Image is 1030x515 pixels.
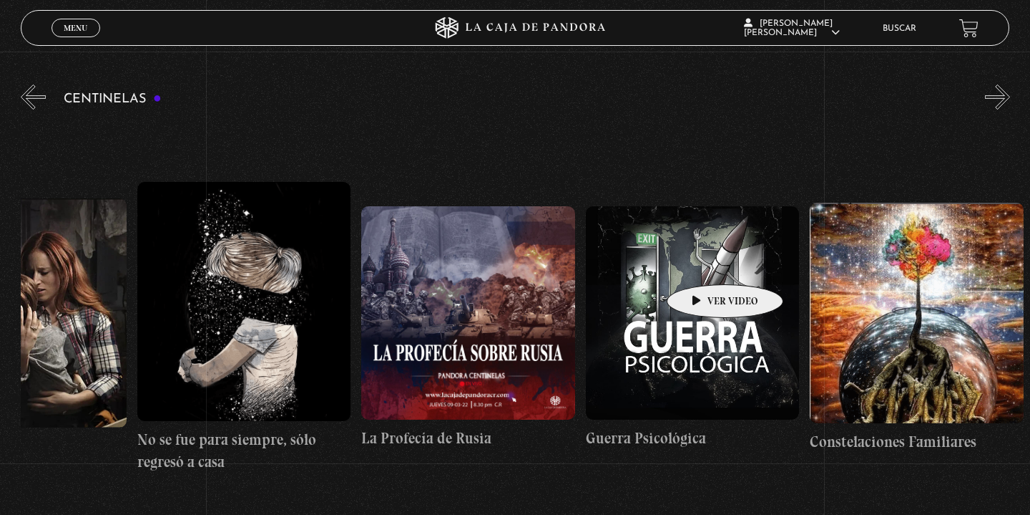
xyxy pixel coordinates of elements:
[810,430,1024,453] h4: Constelaciones Familiares
[21,85,46,110] button: Previous
[959,19,978,38] a: View your shopping cart
[59,36,93,46] span: Cerrar
[361,427,575,450] h4: La Profecía de Rusia
[985,85,1010,110] button: Next
[586,427,800,450] h4: Guerra Psicológica
[64,92,162,106] h3: Centinelas
[137,428,351,473] h4: No se fue para siempre, sólo regresó a casa
[744,19,840,37] span: [PERSON_NAME] [PERSON_NAME]
[883,24,916,33] a: Buscar
[64,24,87,32] span: Menu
